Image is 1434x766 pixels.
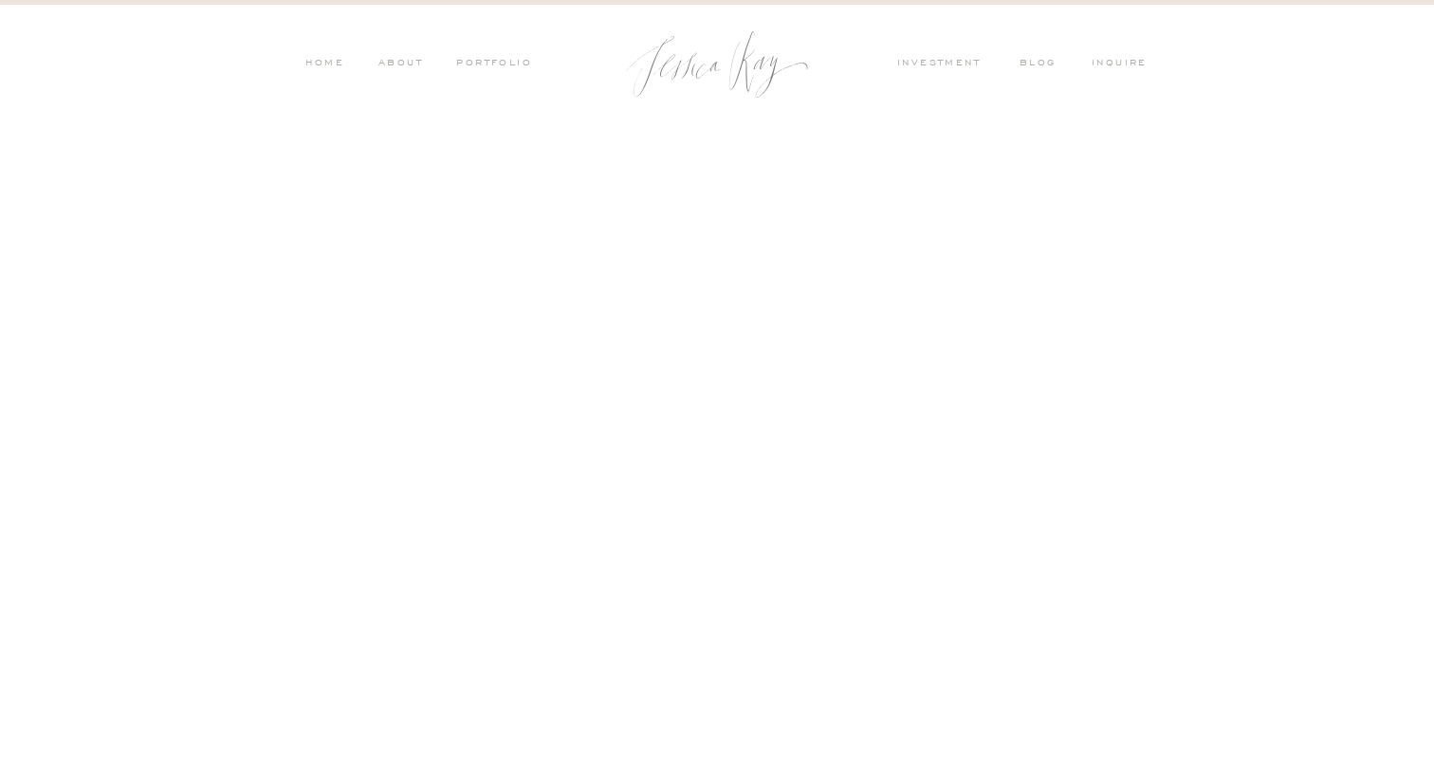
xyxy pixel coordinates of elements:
a: inquire [1092,56,1156,73]
a: blog [1020,56,1069,73]
a: PORTFOLIO [453,56,532,73]
a: ABOUT [374,56,423,73]
a: investment [897,56,990,73]
a: HOME [304,56,344,73]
